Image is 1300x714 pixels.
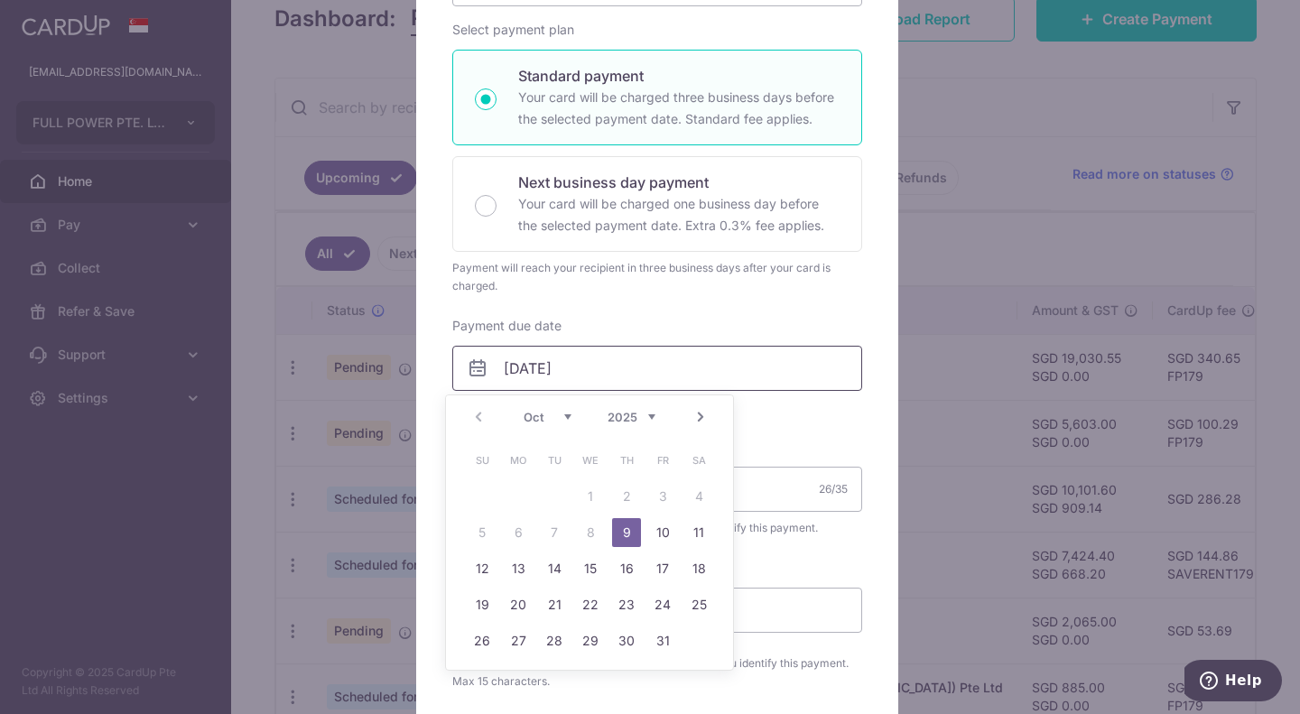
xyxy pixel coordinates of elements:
[452,317,562,335] label: Payment due date
[504,554,533,583] a: 13
[504,446,533,475] span: Monday
[612,518,641,547] a: 9
[648,446,677,475] span: Friday
[468,626,497,655] a: 26
[504,626,533,655] a: 27
[452,346,862,391] input: DD / MM / YYYY
[576,446,605,475] span: Wednesday
[1184,660,1282,705] iframe: Opens a widget where you can find more information
[690,406,711,428] a: Next
[612,446,641,475] span: Thursday
[648,518,677,547] a: 10
[540,590,569,619] a: 21
[576,554,605,583] a: 15
[518,87,840,130] p: Your card will be charged three business days before the selected payment date. Standard fee appl...
[648,626,677,655] a: 31
[684,446,713,475] span: Saturday
[684,590,713,619] a: 25
[518,172,840,193] p: Next business day payment
[540,554,569,583] a: 14
[518,193,840,236] p: Your card will be charged one business day before the selected payment date. Extra 0.3% fee applies.
[540,446,569,475] span: Tuesday
[468,446,497,475] span: Sunday
[468,590,497,619] a: 19
[576,590,605,619] a: 22
[452,654,862,691] span: This will show on your credit card statement to help you identify this payment. Max 15 characters.
[504,590,533,619] a: 20
[612,554,641,583] a: 16
[452,259,862,295] div: Payment will reach your recipient in three business days after your card is charged.
[540,626,569,655] a: 28
[684,554,713,583] a: 18
[819,480,848,498] div: 26/35
[648,590,677,619] a: 24
[612,590,641,619] a: 23
[648,554,677,583] a: 17
[452,21,574,39] label: Select payment plan
[468,554,497,583] a: 12
[684,518,713,547] a: 11
[518,65,840,87] p: Standard payment
[576,626,605,655] a: 29
[612,626,641,655] a: 30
